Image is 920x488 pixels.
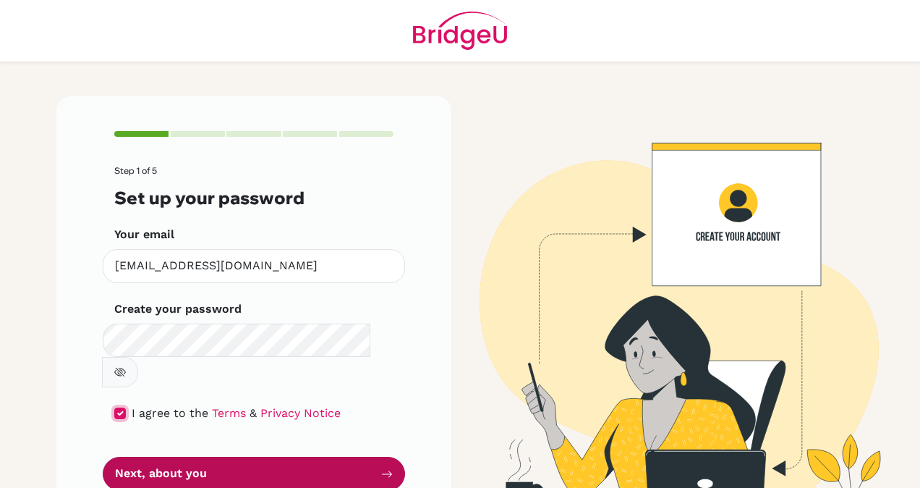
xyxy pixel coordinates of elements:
a: Terms [212,406,246,420]
span: Step 1 of 5 [114,165,157,176]
label: Your email [114,226,174,243]
label: Create your password [114,300,242,318]
a: Privacy Notice [260,406,341,420]
span: & [250,406,257,420]
span: I agree to the [132,406,208,420]
h3: Set up your password [114,188,393,209]
input: Insert your email* [103,249,405,283]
